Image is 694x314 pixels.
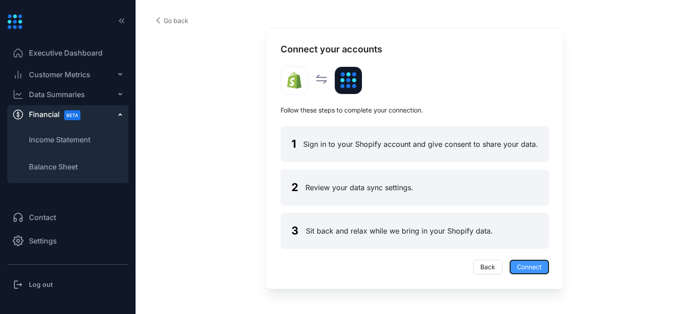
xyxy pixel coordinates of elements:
[29,235,57,246] span: Settings
[281,43,549,56] h4: Connect your accounts
[305,182,413,193] span: Review your data sync settings.
[29,134,90,145] span: Income Statement
[480,262,495,272] span: Back
[303,139,538,150] span: Sign in to your Shopify account and give consent to share your data.
[291,224,299,238] h4: 3
[29,280,53,289] h3: Log out
[29,47,103,58] span: Executive Dashboard
[149,14,196,28] button: Go back
[473,260,502,274] button: Back
[510,260,549,274] button: Connect
[281,105,549,115] span: Follow these steps to complete your connection.
[291,137,296,151] h4: 1
[29,161,78,172] span: Balance Sheet
[306,225,493,236] span: Sit back and relax while we bring in your Shopify data.
[64,110,80,120] span: BETA
[29,104,89,125] span: Financial
[29,69,90,80] span: Customer Metrics
[291,180,298,195] h4: 2
[29,212,56,223] span: Contact
[29,89,85,100] div: Data Summaries
[164,16,188,26] span: Go back
[517,262,542,272] span: Connect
